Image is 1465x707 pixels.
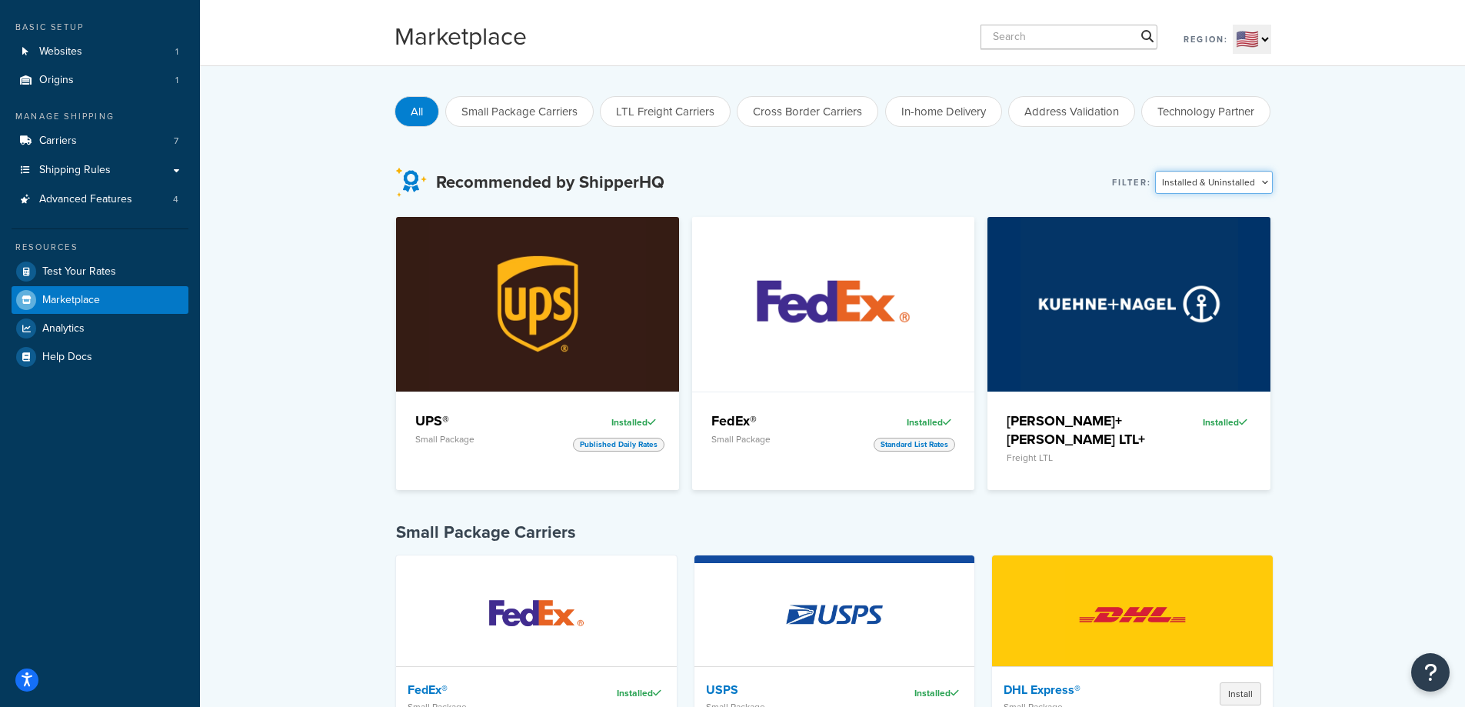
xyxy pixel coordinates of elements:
[1007,452,1153,463] p: Freight LTL
[12,241,188,254] div: Resources
[173,193,178,206] span: 4
[874,438,955,452] span: Standard List Rates
[12,38,188,66] a: Websites1
[174,135,178,148] span: 7
[1184,28,1228,50] label: Region:
[12,343,188,371] a: Help Docs
[39,193,132,206] span: Advanced Features
[469,561,604,669] img: FedEx®
[39,164,111,177] span: Shipping Rules
[1164,412,1251,433] div: Installed
[12,66,188,95] a: Origins1
[12,127,188,155] a: Carriers7
[876,682,963,704] div: Installed
[885,96,1002,127] button: In-home Delivery
[1220,682,1261,705] button: Install
[1411,653,1450,692] button: Open Resource Center
[445,96,594,127] button: Small Package Carriers
[12,185,188,214] li: Advanced Features
[429,217,647,391] img: UPS®
[692,217,975,490] a: FedEx®FedEx®Small PackageInstalledStandard List Rates
[1141,96,1270,127] button: Technology Partner
[600,96,731,127] button: LTL Freight Carriers
[12,258,188,285] a: Test Your Rates
[175,45,178,58] span: 1
[415,434,561,445] p: Small Package
[868,412,955,433] div: Installed
[578,682,665,704] div: Installed
[981,25,1157,49] input: Search
[12,21,188,34] div: Basic Setup
[573,438,664,452] span: Published Daily Rates
[42,322,85,335] span: Analytics
[711,412,857,430] h4: FedEx®
[42,294,100,307] span: Marketplace
[12,286,188,314] a: Marketplace
[573,412,660,433] div: Installed
[396,521,1273,544] h4: Small Package Carriers
[39,45,82,58] span: Websites
[737,96,878,127] button: Cross Border Carriers
[12,315,188,342] a: Analytics
[12,127,188,155] li: Carriers
[436,173,664,192] h3: Recommended by ShipperHQ
[42,351,92,364] span: Help Docs
[415,412,561,430] h4: UPS®
[12,156,188,185] a: Shipping Rules
[1065,561,1200,669] img: DHL Express®
[767,561,901,669] img: USPS
[1021,217,1238,391] img: Kuehne+Nagel LTL+
[396,217,679,490] a: UPS®UPS®Small PackageInstalledPublished Daily Rates
[175,74,178,87] span: 1
[1004,682,1163,698] h4: DHL Express®
[1008,96,1135,127] button: Address Validation
[987,217,1270,490] a: Kuehne+Nagel LTL+[PERSON_NAME]+[PERSON_NAME] LTL+Freight LTLInstalled
[12,38,188,66] li: Websites
[12,110,188,123] div: Manage Shipping
[395,96,439,127] button: All
[395,19,527,54] h1: Marketplace
[42,265,116,278] span: Test Your Rates
[711,434,857,445] p: Small Package
[1007,412,1153,449] h4: [PERSON_NAME]+[PERSON_NAME] LTL+
[39,135,77,148] span: Carriers
[12,66,188,95] li: Origins
[12,185,188,214] a: Advanced Features4
[1112,172,1151,193] label: Filter:
[724,217,942,391] img: FedEx®
[408,682,567,698] h4: FedEx®
[706,682,865,698] h4: USPS
[39,74,74,87] span: Origins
